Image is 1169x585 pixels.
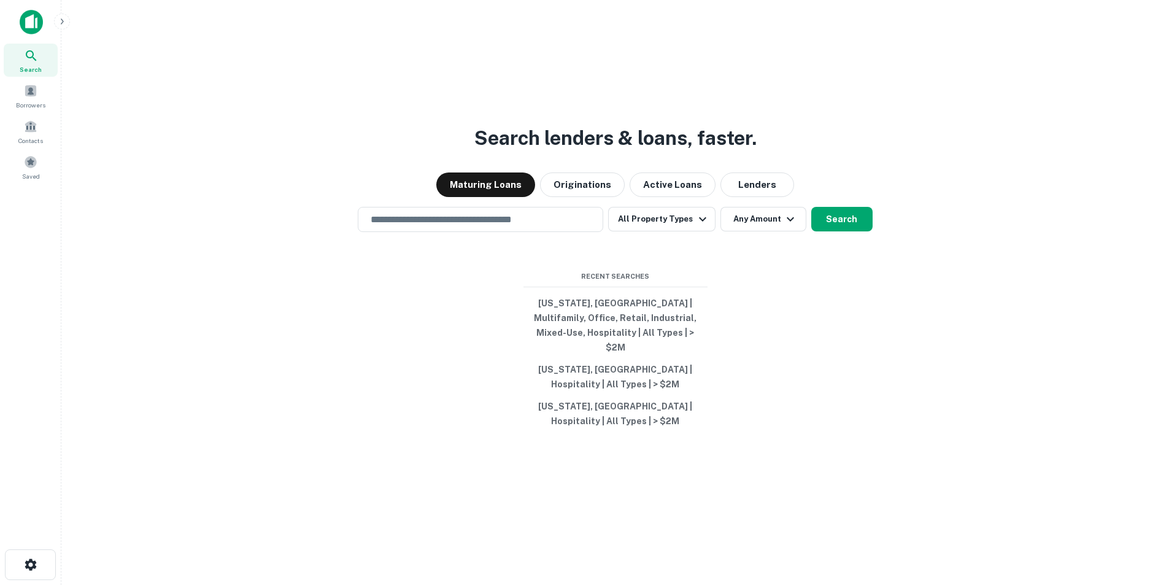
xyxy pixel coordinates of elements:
[4,150,58,184] a: Saved
[4,79,58,112] a: Borrowers
[523,358,708,395] button: [US_STATE], [GEOGRAPHIC_DATA] | Hospitality | All Types | > $2M
[20,10,43,34] img: capitalize-icon.png
[608,207,715,231] button: All Property Types
[4,44,58,77] a: Search
[540,172,625,197] button: Originations
[4,115,58,148] a: Contacts
[523,395,708,432] button: [US_STATE], [GEOGRAPHIC_DATA] | Hospitality | All Types | > $2M
[22,171,40,181] span: Saved
[474,123,757,153] h3: Search lenders & loans, faster.
[18,136,43,145] span: Contacts
[16,100,45,110] span: Borrowers
[811,207,873,231] button: Search
[720,172,794,197] button: Lenders
[20,64,42,74] span: Search
[436,172,535,197] button: Maturing Loans
[720,207,806,231] button: Any Amount
[523,292,708,358] button: [US_STATE], [GEOGRAPHIC_DATA] | Multifamily, Office, Retail, Industrial, Mixed-Use, Hospitality |...
[630,172,716,197] button: Active Loans
[523,271,708,282] span: Recent Searches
